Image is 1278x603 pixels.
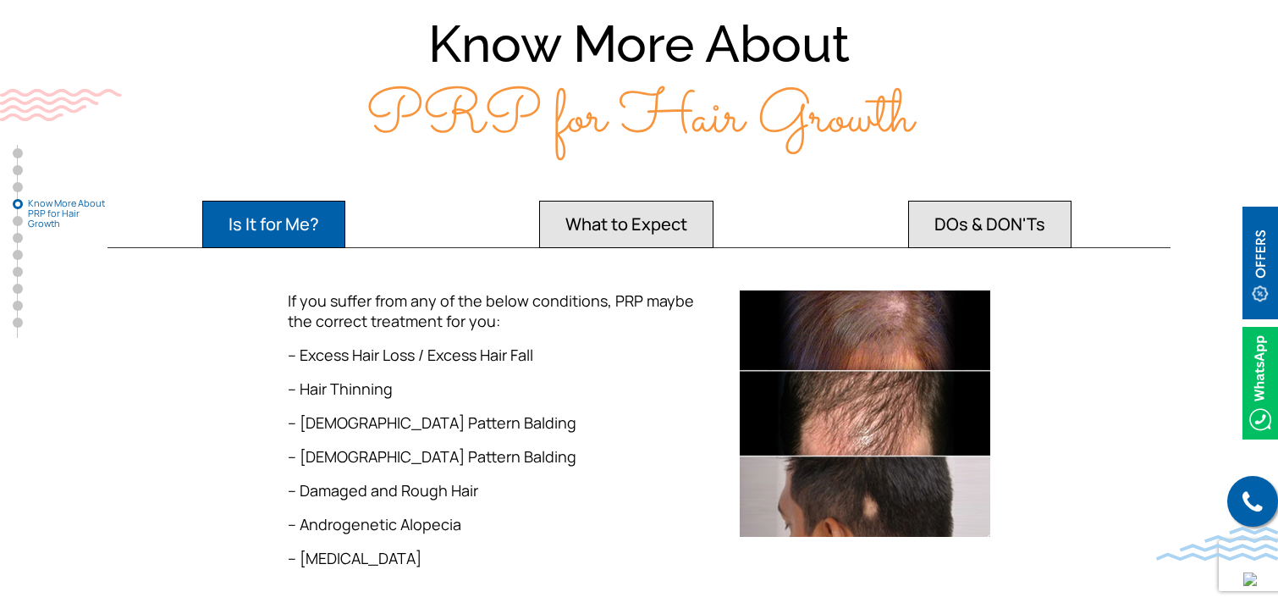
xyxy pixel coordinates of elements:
[288,480,478,501] span: – Damaged and Rough Hair
[366,75,913,163] span: PRP for Hair Growth
[288,446,576,467] span: – [DEMOGRAPHIC_DATA] Pattern Balding
[288,345,533,365] span: – Excess Hair Loss / Excess Hair Fall
[288,412,576,433] span: – [DEMOGRAPHIC_DATA] Pattern Balding
[908,201,1071,248] button: DOs & DON'Ts
[202,201,345,248] button: Is It for Me?
[1242,373,1278,391] a: Whatsappicon
[288,379,393,399] span: – Hair Thinning
[97,9,1181,154] div: Know More About
[1243,573,1257,586] img: up-blue-arrow.svg
[1242,327,1278,440] img: Whatsappicon
[539,201,713,248] button: What to Expect
[13,199,23,209] a: Know More About PRP for Hair Growth
[1156,527,1278,561] img: bluewave
[28,198,113,229] span: Know More About PRP for Hair Growth
[1242,207,1278,319] img: offerBt
[288,290,694,331] span: If you suffer from any of the below conditions, PRP maybe the correct treatment for you:
[288,514,461,534] span: – Androgenetic Alopecia
[288,548,421,568] span: – [MEDICAL_DATA]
